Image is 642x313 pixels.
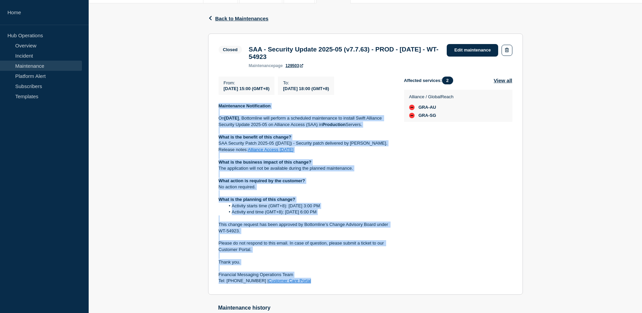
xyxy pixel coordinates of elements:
h3: SAA - Security Update 2025-05 (v7.7.63) - PROD - [DATE] - WT-54923 [249,46,440,61]
li: Activity starts time (GMT+8): [DATE] 3:00 PM [225,203,393,209]
p: On , Bottomline will perform a scheduled maintenance to install Swift Alliance Security Update 20... [219,115,393,128]
span: [DATE] 15:00 (GMT+8) [224,86,270,91]
p: Alliance / GlobalReach [409,94,454,99]
p: Tel: [PHONE_NUMBER] | [219,278,393,284]
p: To : [283,80,329,85]
span: 2 [442,77,453,84]
span: maintenance [249,63,273,68]
strong: What action is required by the customer? [219,178,305,183]
p: The application will not be available during the planned maintenance. [219,165,393,171]
p: No action required. [219,184,393,190]
strong: [DATE] [224,116,239,121]
p: SAA Security Patch 2025-05 ([DATE]) - Security patch delivered by [PERSON_NAME]. [219,140,393,146]
button: Back to Maintenances [208,16,269,21]
strong: What is the business impact of this change? [219,160,312,165]
strong: Maintenance Notification [219,103,271,108]
p: This change request has been approved by Bottomline’s Change Advisory Board under WT-54923. [219,222,393,234]
span: Closed [219,46,242,54]
p: page [249,63,283,68]
span: GRA-AU [419,105,436,110]
button: View all [494,77,512,84]
strong: What is the benefit of this change? [219,134,291,140]
span: Back to Maintenances [215,16,269,21]
a: Customer Care Portal [268,278,311,283]
p: Please do not respond to this email. In case of question, please submit a ticket to our Customer ... [219,240,393,253]
div: down [409,113,415,118]
a: Alliance Access [DATE] [248,147,293,152]
a: Edit maintenance [447,44,498,57]
p: Release notes: [219,147,393,153]
p: From : [224,80,270,85]
span: GRA-SG [419,113,436,118]
strong: Production [323,122,346,127]
a: 129503 [286,63,303,68]
span: [DATE] 18:00 (GMT+8) [283,86,329,91]
span: Affected services: [404,77,457,84]
p: Financial Messaging Operations Team [219,272,393,278]
li: Activity end time (GMT+8): [DATE] 6:00 PM [225,209,393,215]
p: Thank you. [219,259,393,265]
h2: Maintenance history [218,305,523,311]
strong: What is the planning of this change? [219,197,295,202]
div: down [409,105,415,110]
